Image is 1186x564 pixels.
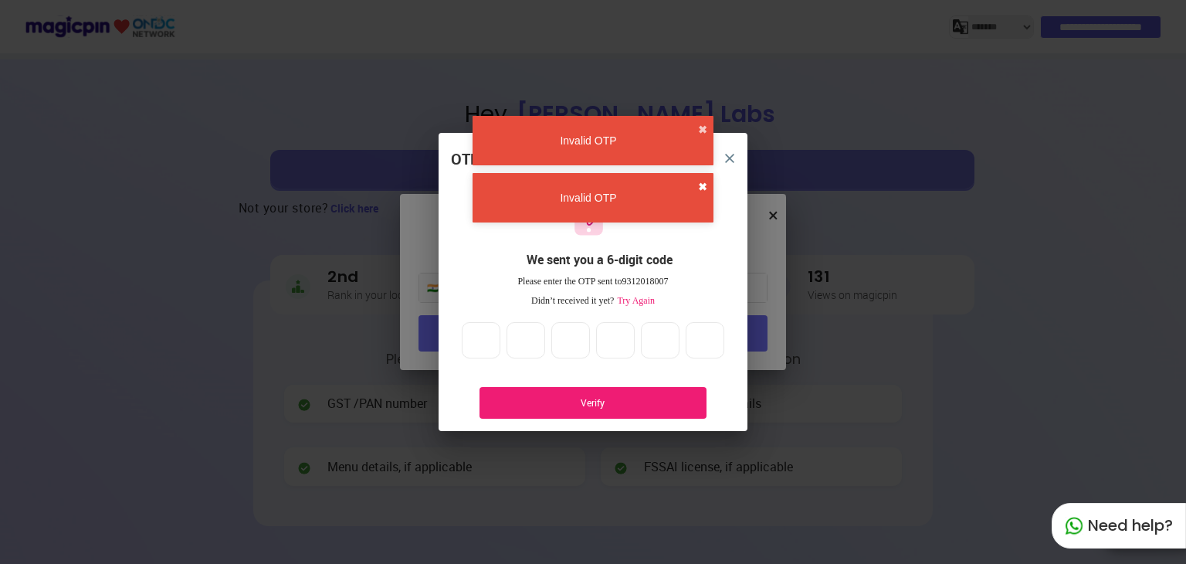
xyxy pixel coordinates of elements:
[451,275,735,288] div: Please enter the OTP sent to 9312018007
[698,179,707,195] button: close
[463,251,735,269] div: We sent you a 6-digit code
[451,148,563,171] div: OTP Verification
[1052,503,1186,549] div: Need help?
[1065,517,1083,535] img: whatapp_green.7240e66a.svg
[725,154,734,163] img: 8zTxi7IzMsfkYqyYgBgfvSHvmzQA9juT1O3mhMgBDT8p5s20zMZ2JbefE1IEBlkXHwa7wAFxGwdILBLhkAAAAASUVORK5CYII=
[479,190,698,206] div: Invalid OTP
[698,122,707,138] button: close
[716,144,744,172] button: close
[479,133,698,148] div: Invalid OTP
[451,294,735,307] div: Didn’t received it yet?
[503,396,683,409] div: Verify
[614,295,655,306] span: Try Again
